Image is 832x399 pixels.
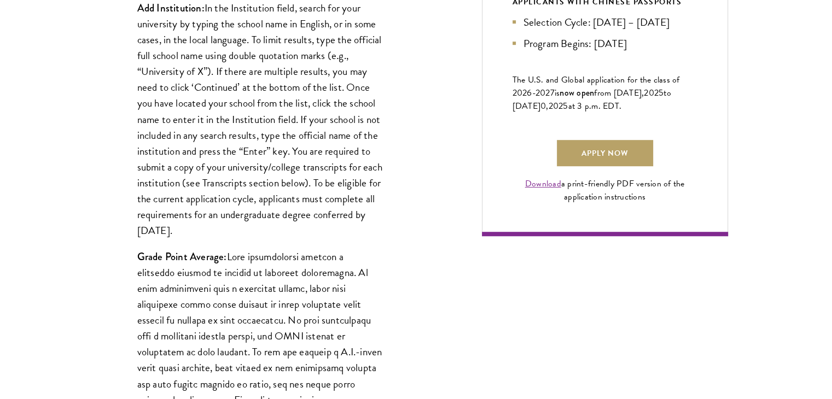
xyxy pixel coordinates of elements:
[137,1,205,15] strong: Add Institution:
[546,99,548,113] span: ,
[644,86,659,99] span: 202
[513,177,697,203] div: a print-friendly PDF version of the application instructions
[527,86,532,99] span: 6
[563,99,568,113] span: 5
[513,14,697,30] li: Selection Cycle: [DATE] – [DATE]
[594,86,644,99] span: from [DATE],
[560,86,594,99] span: now open
[137,249,227,264] strong: Grade Point Average:
[568,99,622,113] span: at 3 p.m. EDT.
[513,73,680,99] span: The U.S. and Global application for the class of 202
[513,86,671,113] span: to [DATE]
[557,140,653,166] a: Apply Now
[525,177,561,190] a: Download
[513,36,697,51] li: Program Begins: [DATE]
[540,99,546,113] span: 0
[532,86,550,99] span: -202
[550,86,555,99] span: 7
[659,86,664,99] span: 5
[555,86,560,99] span: is
[549,99,563,113] span: 202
